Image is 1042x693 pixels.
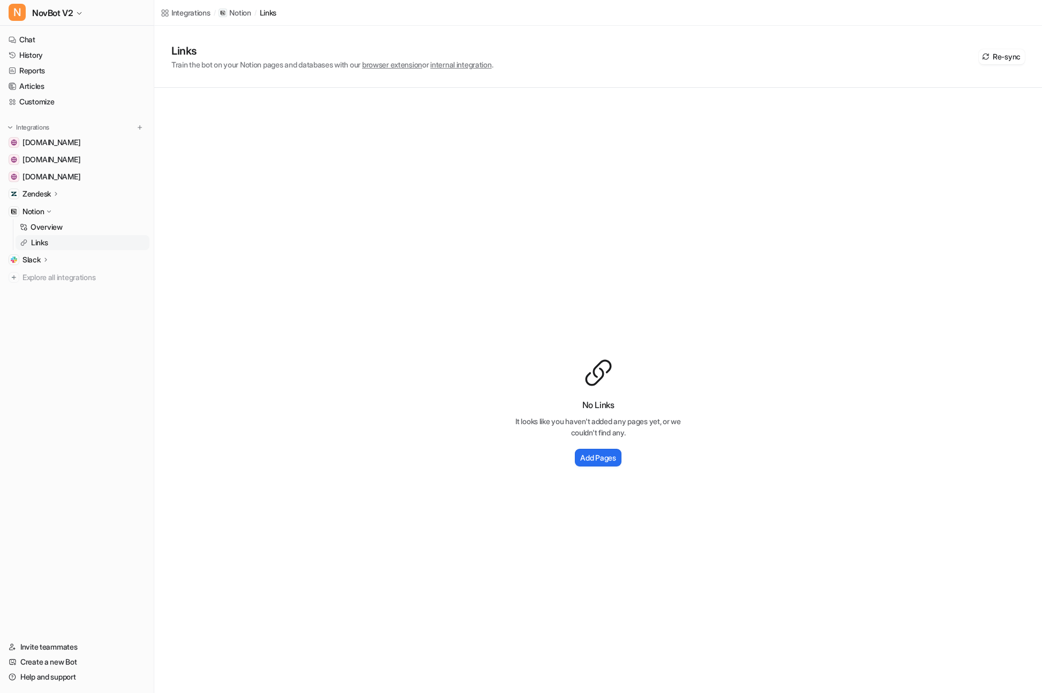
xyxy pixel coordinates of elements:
img: expand menu [6,124,14,131]
a: Explore all integrations [4,270,149,285]
a: Invite teammates [4,639,149,654]
span: N [9,4,26,21]
span: [DOMAIN_NAME] [23,171,80,182]
button: Add Pages [575,449,621,466]
span: / [254,8,257,18]
img: Notion icon [220,10,226,16]
img: Slack [11,257,17,263]
a: links [260,7,277,18]
a: Customize [4,94,149,109]
button: Integrations [4,122,53,133]
span: [DOMAIN_NAME] [23,137,80,148]
p: Integrations [16,123,49,132]
a: support.novritsch.com[DOMAIN_NAME] [4,135,149,150]
a: Create a new Bot [4,654,149,669]
img: eu.novritsch.com [11,174,17,180]
div: Integrations [171,7,211,18]
a: Links [16,235,149,250]
span: Train the bot on your Notion pages and databases with our or . [171,60,493,69]
p: It looks like you haven't added any pages yet, or we couldn't find any. [513,416,684,438]
span: / [214,8,216,18]
p: Overview [31,222,63,232]
span: [DOMAIN_NAME] [23,154,80,165]
img: us.novritsch.com [11,156,17,163]
p: Notion [23,206,44,217]
a: Articles [4,79,149,94]
img: support.novritsch.com [11,139,17,146]
span: Explore all integrations [23,269,145,286]
img: Notion [11,208,17,215]
a: us.novritsch.com[DOMAIN_NAME] [4,152,149,167]
img: Zendesk [11,191,17,197]
a: Help and support [4,669,149,684]
a: Notion iconNotion [219,7,251,18]
span: browser extension [362,60,422,69]
p: Notion [229,7,251,18]
button: Re-sync [979,49,1025,64]
span: internal integration [430,60,491,69]
h2: Add Pages [580,452,616,463]
a: History [4,48,149,63]
a: Reports [4,63,149,78]
p: Zendesk [23,189,51,199]
img: menu_add.svg [136,124,144,131]
a: Overview [16,220,149,235]
h1: Links [171,43,493,59]
a: Integrations [161,7,211,18]
a: Chat [4,32,149,47]
h3: No Links [513,398,684,411]
img: explore all integrations [9,272,19,283]
span: NovBot V2 [32,5,73,20]
a: eu.novritsch.com[DOMAIN_NAME] [4,169,149,184]
p: Slack [23,254,41,265]
p: Links [31,237,48,248]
